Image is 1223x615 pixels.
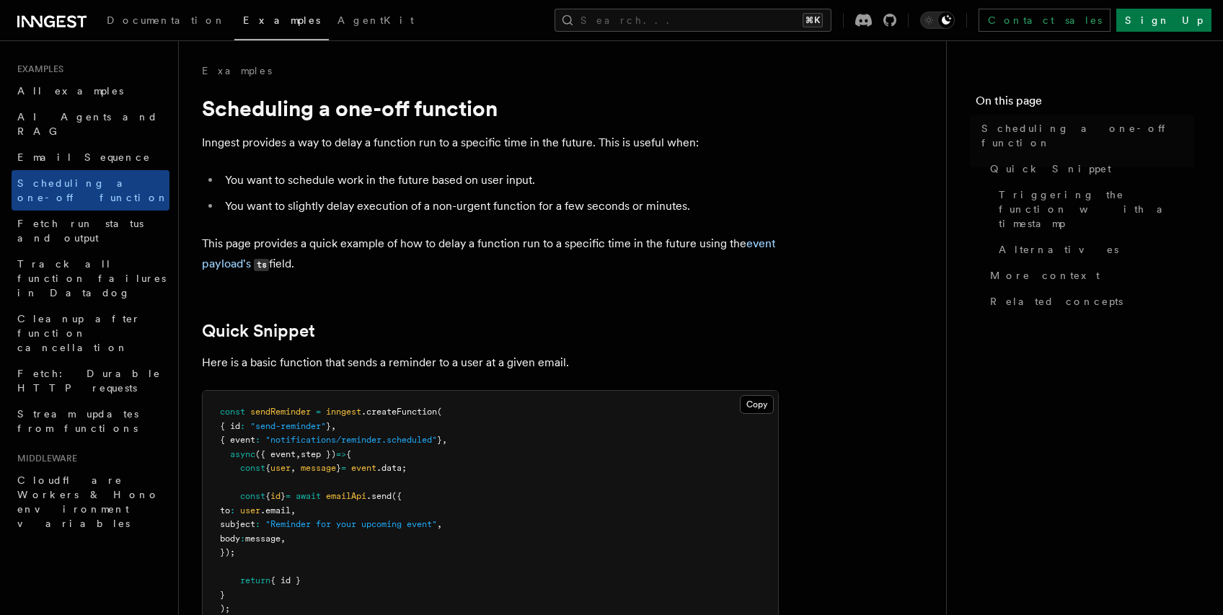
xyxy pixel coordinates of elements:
a: Contact sales [979,9,1111,32]
span: { [346,449,351,459]
span: : [255,519,260,529]
span: = [286,491,291,501]
span: , [296,449,301,459]
span: ({ event [255,449,296,459]
span: Documentation [107,14,226,26]
span: = [316,407,321,417]
button: Copy [740,395,774,414]
span: , [281,534,286,544]
span: More context [990,268,1100,283]
li: You want to schedule work in the future based on user input. [221,170,779,190]
span: Related concepts [990,294,1123,309]
span: = [341,463,346,473]
span: Scheduling a one-off function [981,121,1194,150]
span: message [301,463,336,473]
span: Cleanup after function cancellation [17,313,141,353]
span: : [230,505,235,516]
span: , [291,463,296,473]
span: user [240,505,260,516]
span: "notifications/reminder.scheduled" [265,435,437,445]
span: { event [220,435,255,445]
a: Examples [202,63,272,78]
span: Middleware [12,453,77,464]
button: Toggle dark mode [920,12,955,29]
span: message [245,534,281,544]
a: Quick Snippet [984,156,1194,182]
span: Stream updates from functions [17,408,138,434]
span: } [281,491,286,501]
a: More context [984,262,1194,288]
span: "send-reminder" [250,421,326,431]
a: Triggering the function with a timestamp [993,182,1194,236]
a: Documentation [98,4,234,39]
span: : [240,421,245,431]
span: ({ [392,491,402,501]
span: } [437,435,442,445]
span: { id [220,421,240,431]
span: sendReminder [250,407,311,417]
span: return [240,575,270,585]
a: Scheduling a one-off function [976,115,1194,156]
span: const [220,407,245,417]
span: { id } [270,575,301,585]
span: inngest [326,407,361,417]
span: AI Agents and RAG [17,111,158,137]
a: Related concepts [984,288,1194,314]
span: .data; [376,463,407,473]
span: emailApi [326,491,366,501]
a: Email Sequence [12,144,169,170]
span: Track all function failures in Datadog [17,258,166,298]
span: Quick Snippet [990,162,1111,176]
span: Triggering the function with a timestamp [999,187,1194,231]
a: Fetch: Durable HTTP requests [12,360,169,401]
span: .email [260,505,291,516]
span: .createFunction [361,407,437,417]
a: Sign Up [1116,9,1211,32]
span: async [230,449,255,459]
span: : [255,435,260,445]
span: { [265,491,270,501]
span: "Reminder for your upcoming event" [265,519,437,529]
a: All examples [12,78,169,104]
a: Cleanup after function cancellation [12,306,169,360]
span: Cloudflare Workers & Hono environment variables [17,474,159,529]
span: ); [220,603,230,614]
span: , [437,519,442,529]
a: Alternatives [993,236,1194,262]
span: Examples [12,63,63,75]
h1: Scheduling a one-off function [202,95,779,121]
span: event [351,463,376,473]
span: , [442,435,447,445]
code: ts [254,259,269,271]
span: } [220,590,225,600]
span: .send [366,491,392,501]
span: user [270,463,291,473]
a: Track all function failures in Datadog [12,251,169,306]
span: Scheduling a one-off function [17,177,169,203]
span: await [296,491,321,501]
span: Email Sequence [17,151,151,163]
span: Fetch run status and output [17,218,144,244]
span: => [336,449,346,459]
h4: On this page [976,92,1194,115]
span: body [220,534,240,544]
span: id [270,491,281,501]
span: const [240,463,265,473]
kbd: ⌘K [803,13,823,27]
p: Here is a basic function that sends a reminder to a user at a given email. [202,353,779,373]
span: const [240,491,265,501]
span: : [240,534,245,544]
a: Quick Snippet [202,321,315,341]
span: ( [437,407,442,417]
a: Examples [234,4,329,40]
a: Fetch run status and output [12,211,169,251]
a: Stream updates from functions [12,401,169,441]
span: } [326,421,331,431]
span: Alternatives [999,242,1118,257]
span: to [220,505,230,516]
a: AI Agents and RAG [12,104,169,144]
span: , [291,505,296,516]
li: You want to slightly delay execution of a non-urgent function for a few seconds or minutes. [221,196,779,216]
p: This page provides a quick example of how to delay a function run to a specific time in the futur... [202,234,779,275]
span: }); [220,547,235,557]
